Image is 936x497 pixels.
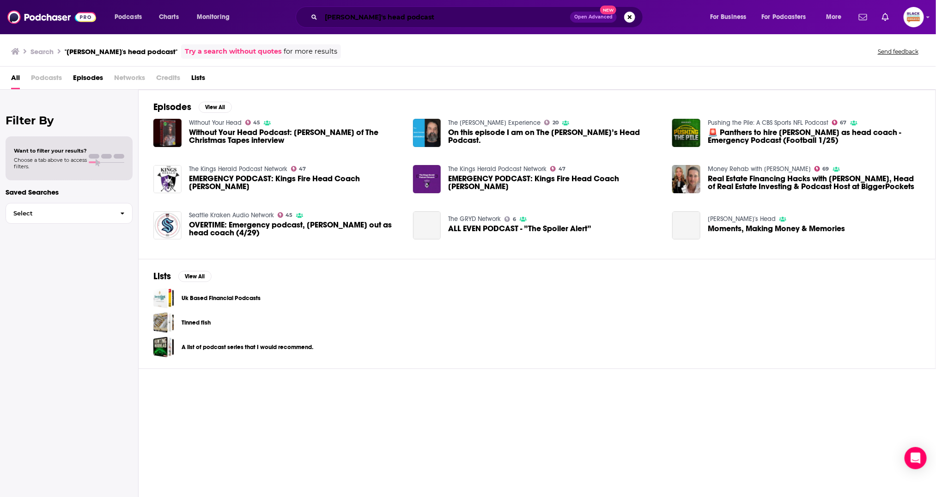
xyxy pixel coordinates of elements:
[153,337,174,357] span: A list of podcast series that I would recommend.
[448,215,501,223] a: The GRYD Network
[904,7,924,27] span: Logged in as blackpodcastingawards
[708,129,921,144] span: 🚨 Panthers to hire [PERSON_NAME] as head coach - Emergency Podcast (Football 1/25)
[672,211,700,239] a: Moments, Making Money & Memories
[245,120,261,125] a: 45
[904,7,924,27] button: Show profile menu
[708,225,845,233] a: Moments, Making Money & Memories
[178,271,212,282] button: View All
[544,120,559,125] a: 20
[6,114,133,127] h2: Filter By
[253,121,260,125] span: 45
[6,188,133,196] p: Saved Searches
[448,165,547,173] a: The Kings Herald Podcast Network
[159,11,179,24] span: Charts
[413,165,441,193] img: EMERGENCY PODCAST: Kings Fire Head Coach Dave Joerger
[153,312,174,333] a: Tinned fIsh
[182,293,261,303] a: Uk Based Financial Podcasts
[708,175,921,190] a: Real Estate Financing Hacks with Dave Meyer, Head of Real Estate Investing & Podcast Host at Bigg...
[304,6,652,28] div: Search podcasts, credits, & more...
[190,10,242,25] button: open menu
[570,12,617,23] button: Open AdvancedNew
[278,212,293,218] a: 45
[284,46,337,57] span: for more results
[108,10,154,25] button: open menu
[448,129,661,144] a: On this episode I am on The Dave’s Head Podcast.
[153,270,171,282] h2: Lists
[6,203,133,224] button: Select
[156,70,180,89] span: Credits
[448,175,661,190] a: EMERGENCY PODCAST: Kings Fire Head Coach Dave Joerger
[11,70,20,89] a: All
[855,9,871,25] a: Show notifications dropdown
[189,165,287,173] a: The Kings Herald Podcast Network
[448,129,661,144] span: On this episode I am on The [PERSON_NAME]’s Head Podcast.
[878,9,893,25] a: Show notifications dropdown
[153,119,182,147] img: Without Your Head Podcast: Dave Sheridan of The Christmas Tapes interview
[448,119,541,127] a: The Jason Cavness Experience
[189,175,402,190] a: EMERGENCY PODCAST: Kings Fire Head Coach Dave Joerger
[672,165,700,193] img: Real Estate Financing Hacks with Dave Meyer, Head of Real Estate Investing & Podcast Host at Bigg...
[189,119,242,127] a: Without Your Head
[814,166,829,172] a: 69
[153,270,212,282] a: ListsView All
[153,101,191,113] h2: Episodes
[513,217,516,221] span: 6
[182,318,211,328] a: Tinned fIsh
[73,70,103,89] span: Episodes
[559,167,565,171] span: 47
[189,129,402,144] a: Without Your Head Podcast: Dave Sheridan of The Christmas Tapes interview
[905,447,927,469] div: Open Intercom Messenger
[550,166,565,172] a: 47
[153,211,182,239] img: OVERTIME: Emergency podcast, Dave Hakstol out as head coach (4/29)
[820,10,853,25] button: open menu
[114,70,145,89] span: Networks
[413,211,441,239] a: ALL EVEN PODCAST - ”The Spoiler Alert”
[710,11,747,24] span: For Business
[153,288,174,308] a: Uk Based Financial Podcasts
[286,213,292,217] span: 45
[31,70,62,89] span: Podcasts
[115,11,142,24] span: Podcasts
[504,216,516,222] a: 6
[708,165,811,173] a: Money Rehab with Nicole Lapin
[189,129,402,144] span: Without Your Head Podcast: [PERSON_NAME] of The Christmas Tapes interview
[182,342,313,352] a: A list of podcast series that I would recommend.
[448,175,661,190] span: EMERGENCY PODCAST: Kings Fire Head Coach [PERSON_NAME]
[553,121,559,125] span: 20
[762,11,806,24] span: For Podcasters
[197,11,230,24] span: Monitoring
[704,10,758,25] button: open menu
[189,221,402,237] a: OVERTIME: Emergency podcast, Dave Hakstol out as head coach (4/29)
[65,47,177,56] h3: "[PERSON_NAME]'s head podcast"
[708,215,776,223] a: Dave's Head
[448,225,591,233] a: ALL EVEN PODCAST - ”The Spoiler Alert”
[153,10,184,25] a: Charts
[7,8,96,26] img: Podchaser - Follow, Share and Rate Podcasts
[14,157,87,170] span: Choose a tab above to access filters.
[153,165,182,193] img: EMERGENCY PODCAST: Kings Fire Head Coach Dave Joerger
[321,10,570,25] input: Search podcasts, credits, & more...
[189,211,274,219] a: Seattle Kraken Audio Network
[413,119,441,147] img: On this episode I am on The Dave’s Head Podcast.
[189,175,402,190] span: EMERGENCY PODCAST: Kings Fire Head Coach [PERSON_NAME]
[574,15,613,19] span: Open Advanced
[30,47,54,56] h3: Search
[826,11,842,24] span: More
[191,70,205,89] a: Lists
[708,119,828,127] a: Pushing the Pile: A CBS Sports NFL Podcast
[823,167,829,171] span: 69
[708,129,921,144] a: 🚨 Panthers to hire Dave Canales as head coach - Emergency Podcast (Football 1/25)
[600,6,617,14] span: New
[189,221,402,237] span: OVERTIME: Emergency podcast, [PERSON_NAME] out as head coach (4/29)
